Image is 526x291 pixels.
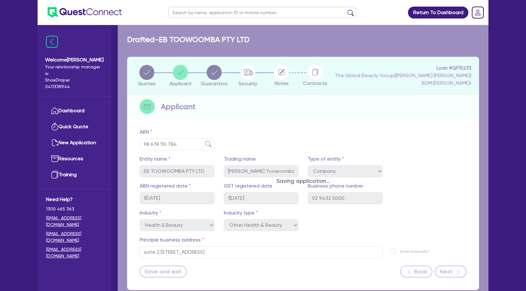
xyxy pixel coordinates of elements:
[46,215,103,228] a: [EMAIL_ADDRESS][DOMAIN_NAME]
[46,230,103,244] a: [EMAIL_ADDRESS][DOMAIN_NAME]
[118,177,488,185] div: Saving application...
[46,206,103,212] span: 1300 465 363
[408,7,468,19] a: Return To Dashboard
[48,7,122,18] img: quest-connect-logo-blue
[168,7,356,18] input: Search by name, application ID or mobile number...
[51,171,59,178] img: training
[51,155,59,162] img: resources
[51,139,59,146] img: new-application
[46,167,103,183] a: Training
[45,64,104,90] span: Your relationship manager is: Shae Draper 0411338944
[46,135,103,151] a: New Application
[45,56,104,64] span: Welcome [PERSON_NAME]
[46,246,103,259] a: [EMAIL_ADDRESS][DOMAIN_NAME]
[46,119,103,135] a: Quick Quote
[46,36,58,48] img: icon-menu-close
[46,151,103,167] a: Resources
[470,4,486,21] a: Dropdown toggle
[46,196,103,203] span: Need Help?
[46,103,103,119] a: Dashboard
[51,123,59,130] img: quick-quote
